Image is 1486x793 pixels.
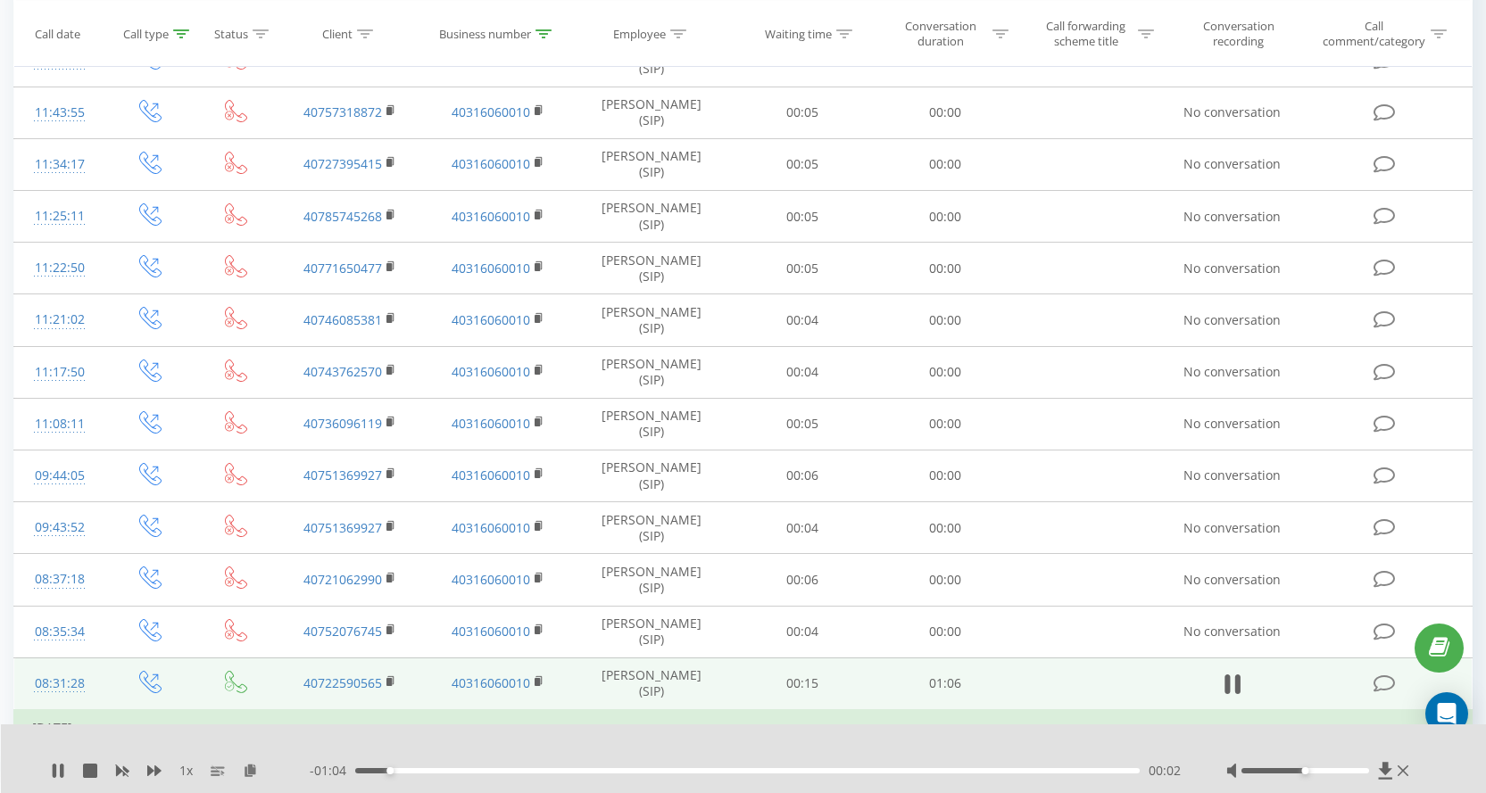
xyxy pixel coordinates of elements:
[874,554,1017,606] td: 00:00
[386,767,394,774] div: Accessibility label
[1183,467,1281,483] span: No conversation
[1038,19,1133,49] div: Call forwarding scheme title
[452,415,530,432] a: 40316060010
[1425,692,1468,735] div: Open Intercom Messenger
[35,26,80,41] div: Call date
[32,562,87,597] div: 08:37:18
[874,606,1017,657] td: 00:00
[452,363,530,380] a: 40316060010
[874,398,1017,450] td: 00:00
[572,87,732,138] td: [PERSON_NAME] (SIP)
[303,311,382,328] a: 40746085381
[214,26,248,41] div: Status
[613,26,666,41] div: Employee
[452,519,530,536] a: 40316060010
[874,450,1017,501] td: 00:00
[731,398,874,450] td: 00:05
[310,762,355,780] span: - 01:04
[452,623,530,640] a: 40316060010
[731,138,874,190] td: 00:05
[303,52,382,69] a: 40729298685
[303,674,382,691] a: 40722590565
[32,666,87,701] div: 08:31:28
[452,52,530,69] a: 40316060010
[731,502,874,554] td: 00:04
[452,674,530,691] a: 40316060010
[303,467,382,483] a: 40751369927
[572,243,732,294] td: [PERSON_NAME] (SIP)
[452,467,530,483] a: 40316060010
[303,623,382,640] a: 40752076745
[1183,519,1281,536] span: No conversation
[874,191,1017,243] td: 00:00
[1322,19,1426,49] div: Call comment/category
[452,103,530,120] a: 40316060010
[572,294,732,346] td: [PERSON_NAME] (SIP)
[1183,311,1281,328] span: No conversation
[32,302,87,337] div: 11:21:02
[1181,19,1297,49] div: Conversation recording
[1183,208,1281,225] span: No conversation
[439,26,531,41] div: Business number
[303,571,382,588] a: 40721062990
[32,95,87,130] div: 11:43:55
[731,87,874,138] td: 00:05
[765,26,832,41] div: Waiting time
[303,363,382,380] a: 40743762570
[731,346,874,398] td: 00:04
[874,243,1017,294] td: 00:00
[1183,571,1281,588] span: No conversation
[452,208,530,225] a: 40316060010
[32,355,87,390] div: 11:17:50
[1301,767,1308,774] div: Accessibility label
[874,138,1017,190] td: 00:00
[572,191,732,243] td: [PERSON_NAME] (SIP)
[874,657,1017,710] td: 01:06
[32,615,87,649] div: 08:35:34
[731,294,874,346] td: 00:04
[874,294,1017,346] td: 00:00
[1183,260,1281,277] span: No conversation
[572,346,732,398] td: [PERSON_NAME] (SIP)
[731,243,874,294] td: 00:05
[731,191,874,243] td: 00:05
[452,260,530,277] a: 40316060010
[303,103,382,120] a: 40757318872
[892,19,988,49] div: Conversation duration
[303,260,382,277] a: 40771650477
[1183,623,1281,640] span: No conversation
[32,510,87,545] div: 09:43:52
[1183,155,1281,172] span: No conversation
[452,311,530,328] a: 40316060010
[452,155,530,172] a: 40316060010
[874,502,1017,554] td: 00:00
[731,606,874,657] td: 00:04
[1183,103,1281,120] span: No conversation
[32,147,87,182] div: 11:34:17
[14,710,1473,746] td: [DATE]
[874,346,1017,398] td: 00:00
[731,450,874,501] td: 00:06
[123,26,169,41] div: Call type
[1149,762,1181,780] span: 00:02
[303,208,382,225] a: 40785745268
[572,450,732,501] td: [PERSON_NAME] (SIP)
[731,657,874,710] td: 00:15
[572,554,732,606] td: [PERSON_NAME] (SIP)
[32,407,87,442] div: 11:08:11
[572,502,732,554] td: [PERSON_NAME] (SIP)
[572,398,732,450] td: [PERSON_NAME] (SIP)
[179,762,193,780] span: 1 x
[874,87,1017,138] td: 00:00
[572,138,732,190] td: [PERSON_NAME] (SIP)
[1183,363,1281,380] span: No conversation
[32,251,87,285] div: 11:22:50
[32,199,87,234] div: 11:25:11
[731,554,874,606] td: 00:06
[303,519,382,536] a: 40751369927
[303,155,382,172] a: 40727395415
[1183,52,1281,69] span: No conversation
[1183,415,1281,432] span: No conversation
[303,415,382,432] a: 40736096119
[452,571,530,588] a: 40316060010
